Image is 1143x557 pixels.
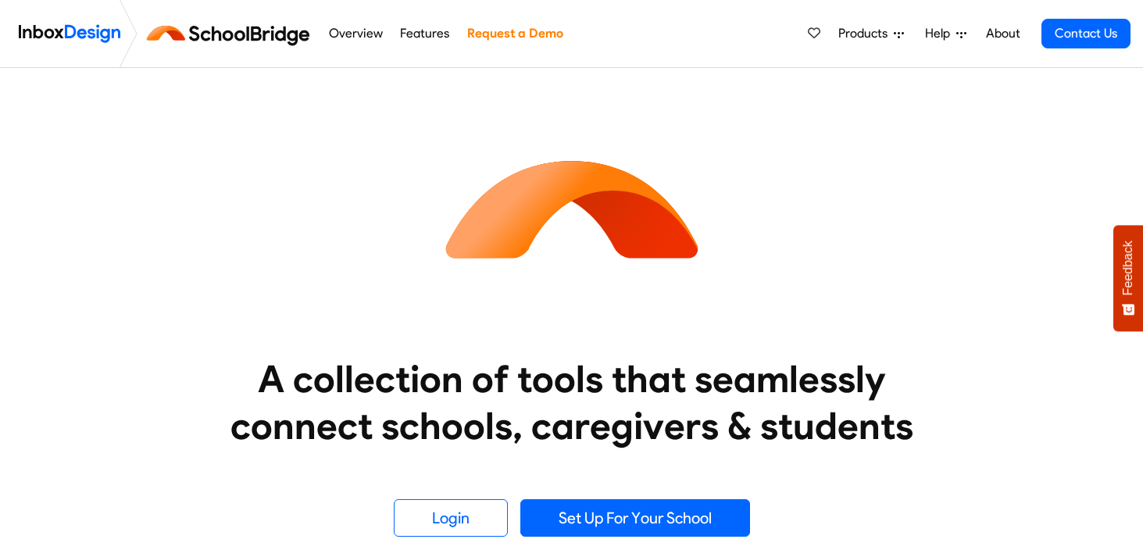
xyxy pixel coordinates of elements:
[431,68,713,349] img: icon_schoolbridge.svg
[1113,225,1143,331] button: Feedback - Show survey
[919,18,973,49] a: Help
[925,24,956,43] span: Help
[201,355,943,449] heading: A collection of tools that seamlessly connect schools, caregivers & students
[144,15,320,52] img: schoolbridge logo
[463,18,567,49] a: Request a Demo
[838,24,894,43] span: Products
[394,499,508,537] a: Login
[1121,241,1135,295] span: Feedback
[396,18,454,49] a: Features
[324,18,387,49] a: Overview
[520,499,750,537] a: Set Up For Your School
[981,18,1024,49] a: About
[832,18,910,49] a: Products
[1041,19,1130,48] a: Contact Us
